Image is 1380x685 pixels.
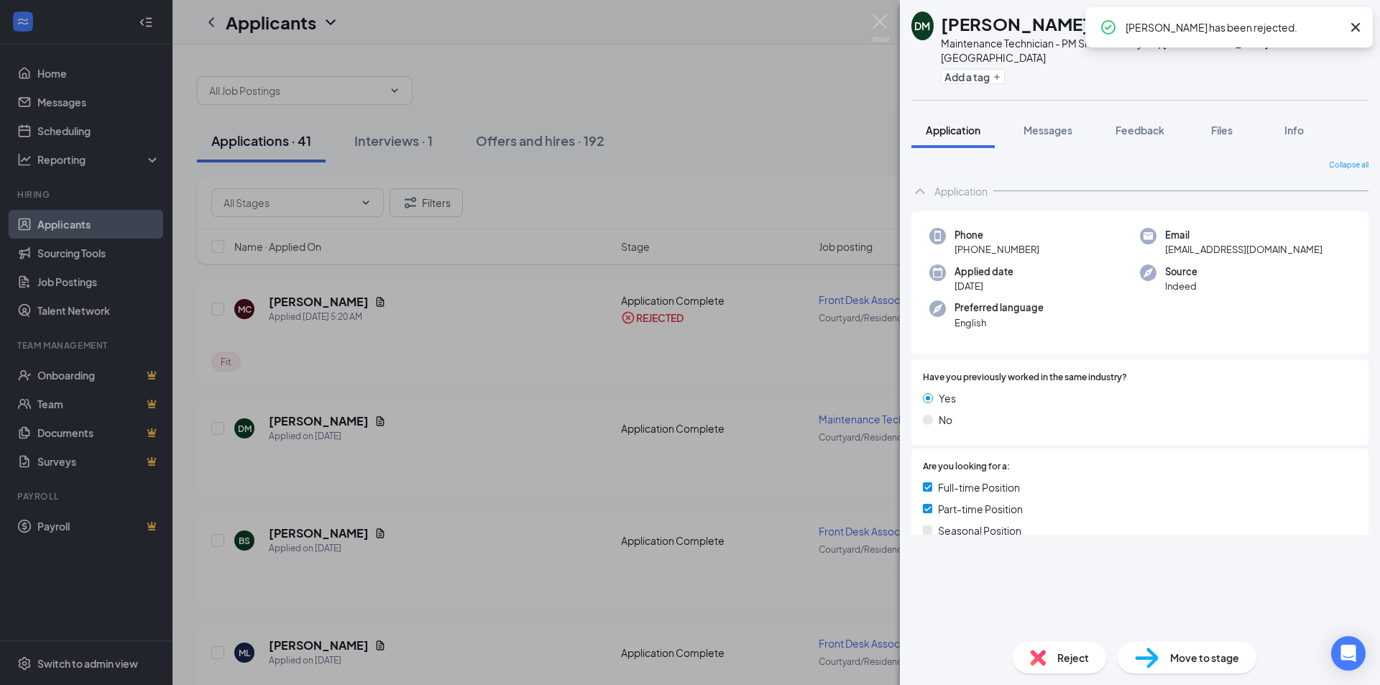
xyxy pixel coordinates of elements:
span: Full-time Position [938,479,1020,495]
span: [PHONE_NUMBER] [954,242,1039,257]
svg: CheckmarkCircle [1100,19,1117,36]
svg: Plus [993,73,1001,81]
span: Seasonal Position [938,523,1021,538]
span: Phone [954,228,1039,242]
span: Yes [939,390,956,406]
span: [DATE] [954,279,1013,293]
svg: Cross [1347,19,1364,36]
span: Applied date [954,265,1013,279]
span: Preferred language [954,300,1044,315]
span: Collapse all [1329,160,1368,171]
span: Files [1211,124,1233,137]
span: [EMAIL_ADDRESS][DOMAIN_NAME] [1165,242,1322,257]
span: Move to stage [1170,650,1239,666]
span: No [939,412,952,428]
button: PlusAdd a tag [941,69,1005,84]
svg: ChevronUp [911,183,929,200]
span: Part-time Position [938,501,1023,517]
div: Open Intercom Messenger [1331,636,1366,671]
span: English [954,316,1044,330]
span: Application [926,124,980,137]
span: Info [1284,124,1304,137]
span: Email [1165,228,1322,242]
div: [PERSON_NAME] has been rejected. [1126,19,1341,36]
span: Indeed [1165,279,1197,293]
span: Messages [1023,124,1072,137]
span: Source [1165,265,1197,279]
div: Application [934,184,988,198]
h1: [PERSON_NAME] [941,12,1090,36]
span: Feedback [1115,124,1164,137]
div: Maintenance Technician - PM Shift at Courtyard/[GEOGRAPHIC_DATA] [GEOGRAPHIC_DATA] [941,36,1275,65]
span: Are you looking for a: [923,460,1010,474]
span: Have you previously worked in the same industry? [923,371,1127,385]
div: DM [914,19,930,33]
span: Reject [1057,650,1089,666]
